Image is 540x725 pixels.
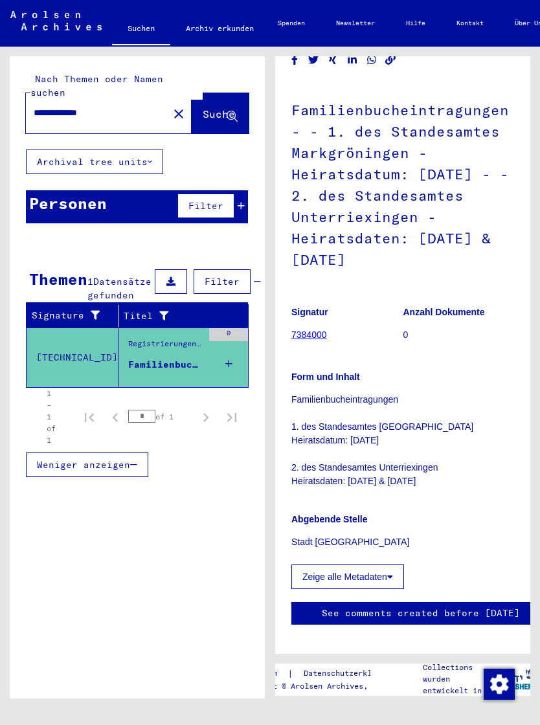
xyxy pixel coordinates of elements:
[128,338,203,356] div: Registrierungen von Ausländern und deutschen Verfolgten durch öffentliche Einrichtungen, Versiche...
[205,276,240,287] span: Filter
[291,80,514,287] h1: Familienbucheintragungen - - 1. des Standesamtes Markgröningen - Heiratsdatum: [DATE] - - 2. des ...
[288,52,302,68] button: Share on Facebook
[236,667,410,680] div: |
[321,8,390,39] a: Newsletter
[307,52,321,68] button: Share on Twitter
[188,200,223,212] span: Filter
[293,667,410,680] a: Datenschutzerklärung
[484,669,515,700] img: Zustimmung ändern
[112,13,170,47] a: Suchen
[76,404,102,430] button: First page
[171,106,186,122] mat-icon: close
[441,8,499,39] a: Kontakt
[423,673,499,720] p: wurden entwickelt in Partnerschaft mit
[32,309,108,322] div: Signature
[346,52,359,68] button: Share on LinkedIn
[384,52,398,68] button: Copy link
[322,607,520,620] a: See comments created before [DATE]
[32,306,121,326] div: Signature
[29,267,87,291] div: Themen
[236,680,410,692] p: Copyright © Arolsen Archives, 2021
[30,73,163,98] mat-label: Nach Themen oder Namen suchen
[291,535,514,549] p: Stadt [GEOGRAPHIC_DATA]
[194,269,251,294] button: Filter
[203,107,235,120] span: Suche
[170,13,269,44] a: Archiv erkunden
[47,388,56,446] div: 1 – 1 of 1
[365,52,379,68] button: Share on WhatsApp
[291,564,404,589] button: Zeige alle Metadaten
[483,668,514,699] div: Zustimmung ändern
[177,194,234,218] button: Filter
[128,410,193,423] div: of 1
[209,328,248,341] div: 0
[390,8,441,39] a: Hilfe
[124,309,223,323] div: Titel
[193,404,219,430] button: Next page
[87,276,93,287] span: 1
[37,459,130,471] span: Weniger anzeigen
[102,404,128,430] button: Previous page
[291,393,514,488] p: Familienbucheintragungen 1. des Standesamtes [GEOGRAPHIC_DATA] Heiratsdatum: [DATE] 2. des Stande...
[291,329,327,340] a: 7384000
[10,11,102,30] img: Arolsen_neg.svg
[291,514,367,524] b: Abgebende Stelle
[192,93,249,133] button: Suche
[26,452,148,477] button: Weniger anzeigen
[219,404,245,430] button: Last page
[262,8,321,39] a: Spenden
[326,52,340,68] button: Share on Xing
[403,328,515,342] p: 0
[291,307,328,317] b: Signatur
[291,372,360,382] b: Form und Inhalt
[26,150,163,174] button: Archival tree units
[87,276,152,301] span: Datensätze gefunden
[124,306,236,326] div: Titel
[403,307,485,317] b: Anzahl Dokumente
[166,100,192,126] button: Clear
[27,328,118,387] td: [TECHNICAL_ID]
[128,358,203,372] div: Familienbucheintragungen - - 1. des Standesamtes Markgröningen - Heiratsdatum: [DATE] - - 2. des ...
[29,192,107,215] div: Personen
